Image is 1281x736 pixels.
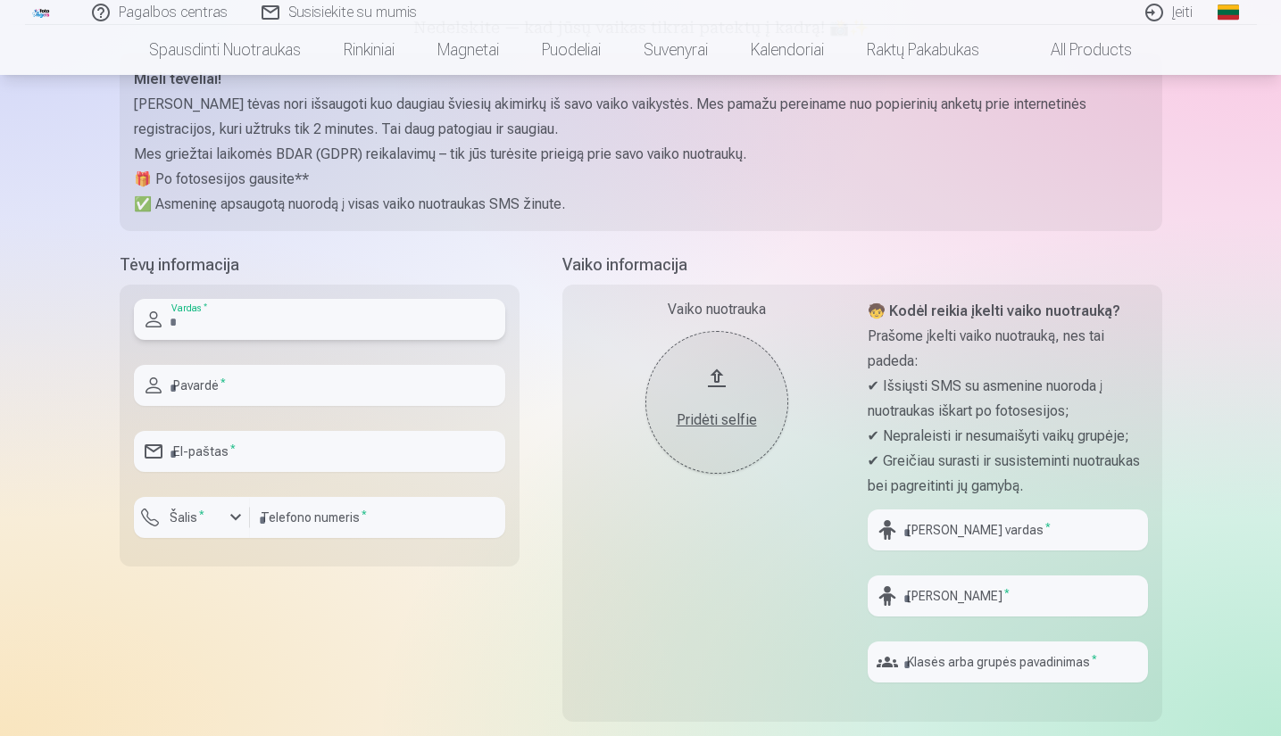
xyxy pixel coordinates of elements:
strong: 🧒 Kodėl reikia įkelti vaiko nuotrauką? [868,302,1120,319]
a: Suvenyrai [622,25,729,75]
p: ✔ Išsiųsti SMS su asmenine nuoroda į nuotraukas iškart po fotosesijos; [868,374,1148,424]
a: Puodeliai [520,25,622,75]
h5: Vaiko informacija [562,252,1162,277]
div: Vaiko nuotrauka [577,299,857,320]
a: Kalendoriai [729,25,845,75]
div: Pridėti selfie [663,409,770,431]
p: [PERSON_NAME] tėvas nori išsaugoti kuo daugiau šviesių akimirkų iš savo vaiko vaikystės. Mes pama... [134,92,1148,142]
a: Magnetai [416,25,520,75]
p: ✔ Greičiau surasti ir susisteminti nuotraukas bei pagreitinti jų gamybą. [868,449,1148,499]
a: Spausdinti nuotraukas [128,25,322,75]
button: Pridėti selfie [645,331,788,474]
h5: Tėvų informacija [120,252,520,277]
p: Mes griežtai laikomės BDAR (GDPR) reikalavimų – tik jūs turėsite prieigą prie savo vaiko nuotraukų. [134,142,1148,167]
p: Prašome įkelti vaiko nuotrauką, nes tai padeda: [868,324,1148,374]
button: Šalis* [134,497,250,538]
p: 🎁 Po fotosesijos gausite** [134,167,1148,192]
a: Raktų pakabukas [845,25,1001,75]
img: /fa2 [32,7,52,18]
p: ✅ Asmeninę apsaugotą nuorodą į visas vaiko nuotraukas SMS žinute. [134,192,1148,217]
a: Rinkiniai [322,25,416,75]
p: ✔ Nepraleisti ir nesumaišyti vaikų grupėje; [868,424,1148,449]
label: Šalis [162,509,212,526]
a: All products [1001,25,1153,75]
strong: Mieli tėveliai! [134,70,221,87]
